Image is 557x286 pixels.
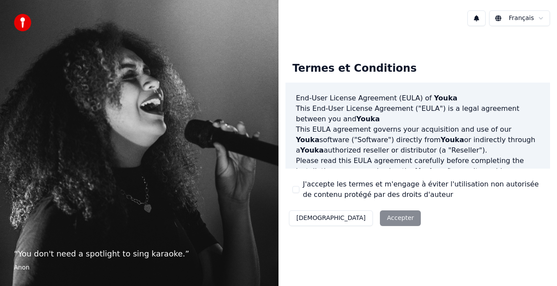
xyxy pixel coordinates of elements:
[296,93,540,103] h3: End-User License Agreement (EULA) of
[14,248,265,260] p: “ You don't need a spotlight to sing karaoke. ”
[441,136,464,144] span: Youka
[303,179,543,200] label: J'accepte les termes et m'engage à éviter l'utilisation non autorisée de contenu protégé par des ...
[285,55,423,83] div: Termes et Conditions
[416,167,439,175] span: Youka
[434,94,457,102] span: Youka
[296,103,540,124] p: This End-User License Agreement ("EULA") is a legal agreement between you and
[296,124,540,156] p: This EULA agreement governs your acquisition and use of our software ("Software") directly from o...
[296,156,540,197] p: Please read this EULA agreement carefully before completing the installation process and using th...
[289,210,373,226] button: [DEMOGRAPHIC_DATA]
[300,146,324,154] span: Youka
[14,263,265,272] footer: Anon
[14,14,31,31] img: youka
[296,136,319,144] span: Youka
[356,115,380,123] span: Youka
